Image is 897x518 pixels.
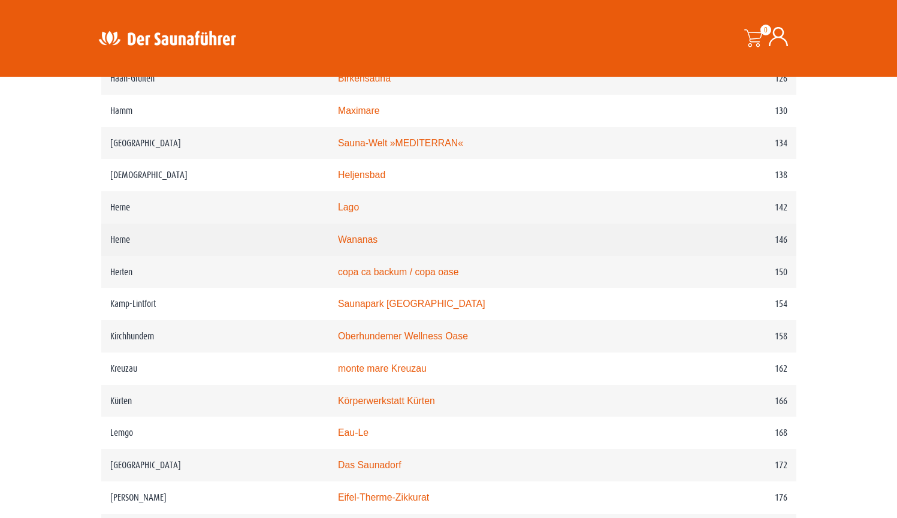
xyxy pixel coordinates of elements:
a: Eau-Le [338,427,369,438]
td: Haan-Gruiten [101,62,329,95]
td: 172 [671,449,796,481]
a: Birkensauna [338,73,391,83]
a: copa ca backum / copa oase [338,267,459,277]
td: 134 [671,127,796,159]
td: Kirchhundem [101,320,329,353]
a: Eifel-Therme-Zikkurat [338,492,429,502]
td: Hamm [101,95,329,127]
a: monte mare Kreuzau [338,363,427,374]
td: [DEMOGRAPHIC_DATA] [101,159,329,191]
td: 168 [671,417,796,449]
td: 138 [671,159,796,191]
a: Das Saunadorf [338,460,401,470]
a: Sauna-Welt »MEDITERRAN« [338,138,463,148]
td: 176 [671,481,796,514]
a: Maximare [338,106,379,116]
td: 154 [671,288,796,320]
a: Körperwerkstatt Kürten [338,396,435,406]
td: [PERSON_NAME] [101,481,329,514]
td: 162 [671,353,796,385]
a: Lago [338,202,359,212]
td: Lemgo [101,417,329,449]
td: 142 [671,191,796,224]
td: Kamp-Lintfort [101,288,329,320]
td: 126 [671,62,796,95]
a: Heljensbad [338,170,385,180]
td: 158 [671,320,796,353]
td: [GEOGRAPHIC_DATA] [101,449,329,481]
td: Kürten [101,385,329,417]
td: 130 [671,95,796,127]
a: Wananas [338,234,377,245]
td: 166 [671,385,796,417]
td: 146 [671,224,796,256]
span: 0 [760,25,771,35]
a: Oberhundemer Wellness Oase [338,331,468,341]
a: Saunapark [GEOGRAPHIC_DATA] [338,299,485,309]
td: [GEOGRAPHIC_DATA] [101,127,329,159]
td: Herne [101,191,329,224]
td: 150 [671,256,796,288]
td: Herten [101,256,329,288]
td: Kreuzau [101,353,329,385]
td: Herne [101,224,329,256]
